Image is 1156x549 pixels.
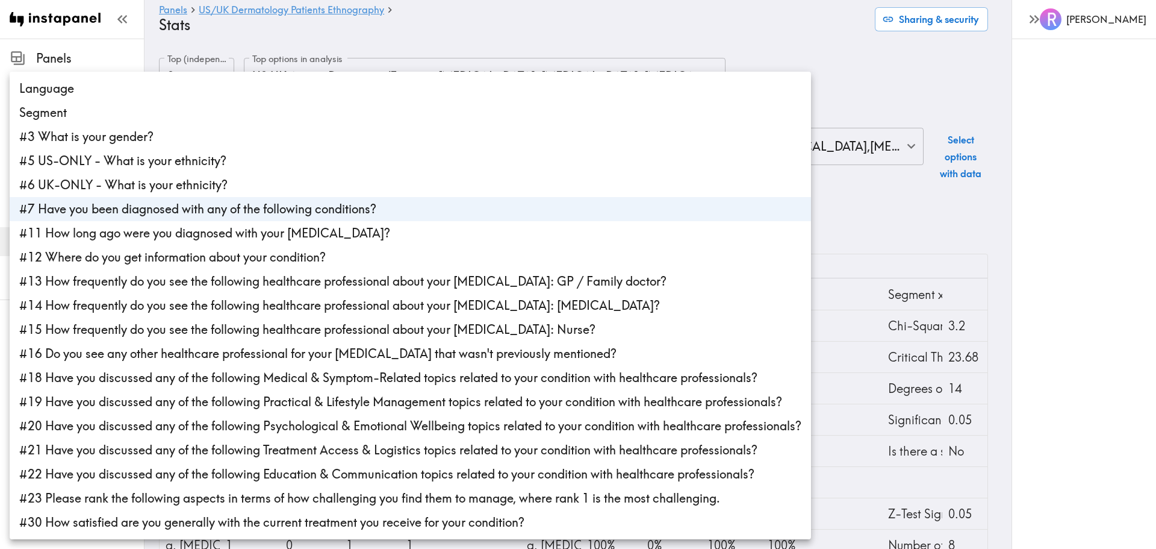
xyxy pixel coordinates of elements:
[10,366,811,390] li: #18 Have you discussed any of the following Medical & Symptom-Related topics related to your cond...
[10,438,811,462] li: #21 Have you discussed any of the following Treatment Access & Logistics topics related to your c...
[10,269,811,293] li: #13 How frequently do you see the following healthcare professional about your [MEDICAL_DATA]: GP...
[10,510,811,535] li: #30 How satisfied are you generally with the current treatment you receive for your condition?
[10,197,811,221] li: #7 Have you been diagnosed with any of the following conditions?
[10,293,811,318] li: #14 How frequently do you see the following healthcare professional about your [MEDICAL_DATA]: [M...
[10,221,811,245] li: #11 How long ago were you diagnosed with your [MEDICAL_DATA]?
[10,318,811,342] li: #15 How frequently do you see the following healthcare professional about your [MEDICAL_DATA]: Nu...
[10,342,811,366] li: #16 Do you see any other healthcare professional for your [MEDICAL_DATA] that wasn't previously m...
[10,149,811,173] li: #5 US-ONLY - What is your ethnicity?
[10,245,811,269] li: #12 Where do you get information about your condition?
[10,77,811,101] li: Language
[10,462,811,486] li: #22 Have you discussed any of the following Education & Communication topics related to your cond...
[10,173,811,197] li: #6 UK-ONLY - What is your ethnicity?
[10,125,811,149] li: #3 What is your gender?
[10,390,811,414] li: #19 Have you discussed any of the following Practical & Lifestyle Management topics related to yo...
[10,486,811,510] li: #23 Please rank the following aspects in terms of how challenging you find them to manage, where ...
[10,414,811,438] li: #20 Have you discussed any of the following Psychological & Emotional Wellbeing topics related to...
[10,101,811,125] li: Segment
